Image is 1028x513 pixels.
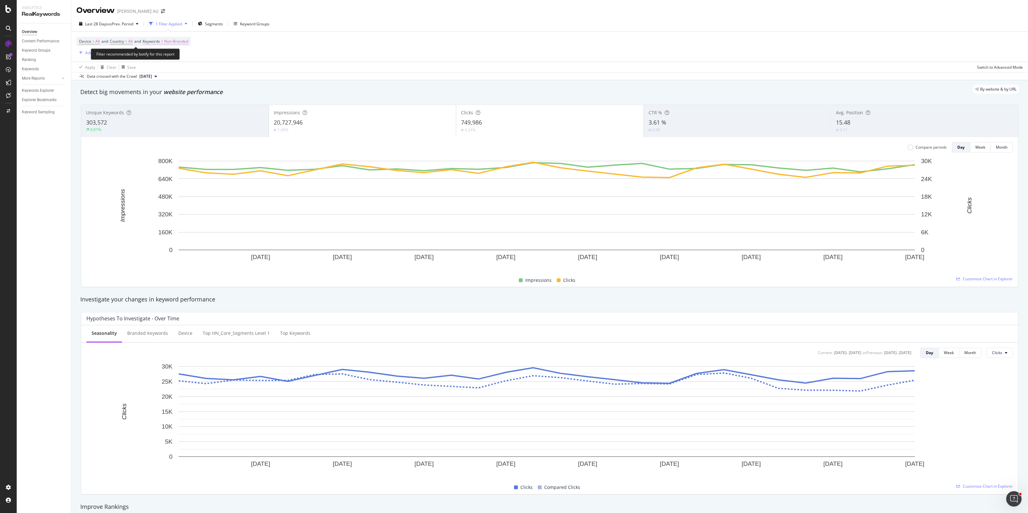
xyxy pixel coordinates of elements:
[162,363,173,370] text: 30K
[110,39,124,44] span: Country
[22,87,66,94] a: Keywords Explorer
[996,144,1007,150] div: Month
[926,350,933,355] div: Day
[414,254,434,260] text: [DATE]
[921,211,932,218] text: 12K
[128,37,133,46] span: All
[461,118,482,126] span: 749,986
[916,144,947,150] div: Compare periods
[977,65,1023,70] div: Switch to Advanced Mode
[563,276,575,284] span: Clicks
[86,158,1007,269] svg: A chart.
[169,247,173,253] text: 0
[146,19,190,29] button: 1 Filter Applied
[660,460,679,467] text: [DATE]
[158,193,173,200] text: 480K
[818,350,833,355] div: Current:
[921,193,932,200] text: 18K
[1006,491,1022,507] iframe: Intercom live chat
[22,47,66,54] a: Keyword Groups
[578,254,597,260] text: [DATE]
[465,127,476,133] div: 4.24%
[905,254,925,260] text: [DATE]
[649,118,666,126] span: 3.61 %
[107,65,116,70] div: Clear
[823,254,843,260] text: [DATE]
[119,189,126,222] text: Impressions
[127,330,168,336] div: Branded Keywords
[158,176,173,182] text: 640K
[85,50,102,56] div: Add Filter
[274,129,276,131] img: Equal
[836,118,850,126] span: 15.48
[90,127,101,132] div: 6.01%
[920,348,939,358] button: Day
[963,276,1013,282] span: Customize Chart in Explorer
[165,438,173,445] text: 5K
[22,57,66,63] a: Ranking
[741,460,761,467] text: [DATE]
[525,276,552,284] span: Impressions
[161,39,163,44] span: =
[975,144,985,150] div: Week
[414,460,434,467] text: [DATE]
[987,348,1013,358] button: Clicks
[80,503,1019,511] div: Improve Rankings
[76,62,95,72] button: Apply
[231,19,272,29] button: Keyword Groups
[240,21,270,27] div: Keyword Groups
[944,350,954,355] div: Week
[840,127,847,133] div: 0.11
[22,11,66,18] div: RealKeywords
[125,39,127,44] span: =
[22,75,45,82] div: More Reports
[76,19,141,29] button: Last 28 DaysvsPrev. Period
[169,453,173,460] text: 0
[87,74,137,79] div: Data crossed with the Crawl
[956,276,1013,282] a: Customize Chart in Explorer
[496,460,516,467] text: [DATE]
[22,38,66,45] a: Content Performance
[974,62,1023,72] button: Switch to Advanced Mode
[970,142,991,152] button: Week
[155,21,182,27] div: 1 Filter Applied
[461,109,473,116] span: Clicks
[823,460,843,467] text: [DATE]
[98,62,116,72] button: Clear
[137,73,160,80] button: [DATE]
[162,393,173,400] text: 20K
[121,403,128,420] text: Clicks
[22,29,66,35] a: Overview
[86,118,107,126] span: 303,572
[86,315,179,322] div: Hypotheses to Investigate - Over Time
[161,9,165,13] div: arrow-right-arrow-left
[108,21,133,27] span: vs Prev. Period
[952,142,970,152] button: Day
[884,350,911,355] div: [DATE] - [DATE]
[205,21,223,27] span: Segments
[22,109,66,116] a: Keyword Sampling
[333,254,352,260] text: [DATE]
[939,348,959,358] button: Week
[22,66,66,73] a: Keywords
[905,460,925,467] text: [DATE]
[119,62,136,72] button: Save
[158,211,173,218] text: 320K
[649,129,651,131] img: Equal
[85,21,108,27] span: Last 28 Days
[251,254,270,260] text: [DATE]
[134,39,141,44] span: and
[973,85,1019,94] div: legacy label
[22,5,66,11] div: Analytics
[520,483,533,491] span: Clicks
[836,109,863,116] span: Avg. Position
[980,87,1016,91] span: By website & by URL
[76,5,115,16] div: Overview
[956,483,1013,489] a: Customize Chart in Explorer
[195,19,226,29] button: Segments
[741,254,761,260] text: [DATE]
[92,330,117,336] div: Seasonality
[959,348,981,358] button: Month
[22,97,66,103] a: Explorer Bookmarks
